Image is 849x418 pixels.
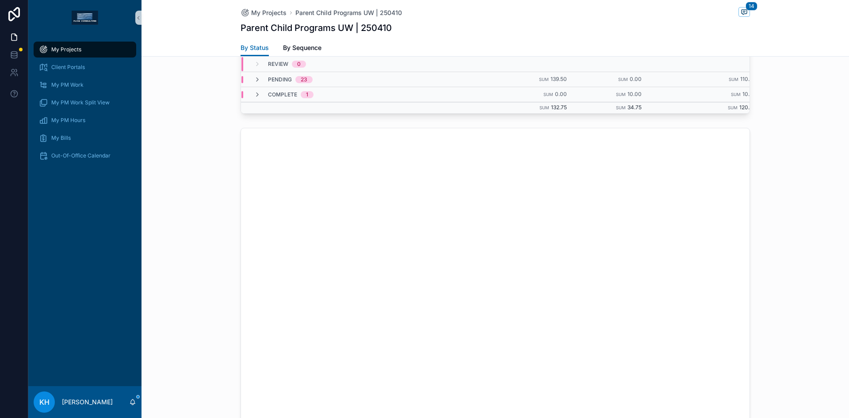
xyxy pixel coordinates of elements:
span: My Projects [251,8,287,17]
small: Sum [729,77,738,82]
span: Review [268,61,288,68]
span: By Sequence [283,43,321,52]
a: My Projects [34,42,136,58]
span: 132.75 [551,104,567,111]
span: 14 [746,2,757,11]
span: My Bills [51,134,71,142]
small: Sum [543,92,553,97]
small: Sum [616,92,626,97]
span: My PM Hours [51,117,85,124]
a: My PM Work [34,77,136,93]
span: My PM Work [51,81,84,88]
a: By Sequence [283,40,321,58]
a: Client Portals [34,59,136,75]
span: Pending [268,76,292,83]
span: My PM Work Split View [51,99,110,106]
button: 14 [738,7,750,18]
small: Sum [618,77,628,82]
span: KH [39,397,50,407]
span: 10.0 [742,91,753,97]
span: 0.00 [630,76,642,82]
div: 1 [306,91,308,98]
span: Out-Of-Office Calendar [51,152,111,159]
a: Out-Of-Office Calendar [34,148,136,164]
span: Complete [268,91,297,98]
div: 23 [301,76,307,83]
small: Sum [539,105,549,110]
a: My Bills [34,130,136,146]
img: App logo [72,11,98,25]
span: By Status [241,43,269,52]
small: Sum [728,105,738,110]
small: Sum [731,92,741,97]
h1: Parent Child Programs UW | 250410 [241,22,392,34]
span: 139.50 [551,76,567,82]
span: 120.0 [739,104,753,111]
p: [PERSON_NAME] [62,398,113,406]
a: My PM Hours [34,112,136,128]
span: Client Portals [51,64,85,71]
span: 0.00 [555,91,567,97]
span: 10.00 [627,91,642,97]
a: Parent Child Programs UW | 250410 [295,8,402,17]
a: My PM Work Split View [34,95,136,111]
span: 34.75 [627,104,642,111]
small: Sum [539,77,549,82]
a: My Projects [241,8,287,17]
small: Sum [616,105,626,110]
span: My Projects [51,46,81,53]
div: 0 [297,61,301,68]
a: By Status [241,40,269,57]
div: scrollable content [28,35,141,175]
span: 110.0 [740,76,753,82]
